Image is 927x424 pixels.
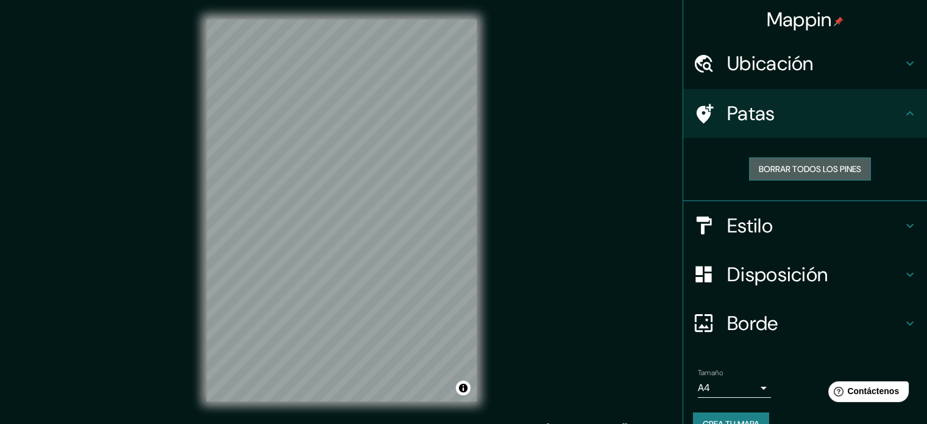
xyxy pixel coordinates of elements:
[698,378,771,398] div: A4
[698,381,710,394] font: A4
[767,7,832,32] font: Mappin
[683,89,927,138] div: Patas
[727,101,775,126] font: Patas
[683,39,927,88] div: Ubicación
[727,311,778,336] font: Borde
[207,20,477,401] canvas: Mapa
[749,157,871,181] button: Borrar todos los pines
[727,213,773,239] font: Estilo
[456,381,471,395] button: Activar o desactivar atribución
[683,201,927,250] div: Estilo
[834,16,844,26] img: pin-icon.png
[819,376,914,411] iframe: Lanzador de widgets de ayuda
[727,51,814,76] font: Ubicación
[759,163,861,174] font: Borrar todos los pines
[727,262,828,287] font: Disposición
[683,250,927,299] div: Disposición
[683,299,927,348] div: Borde
[698,368,723,378] font: Tamaño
